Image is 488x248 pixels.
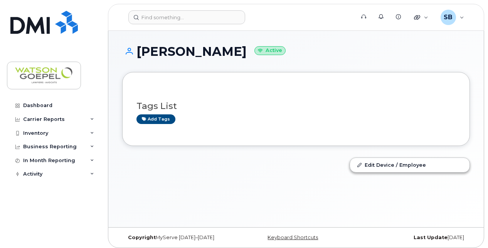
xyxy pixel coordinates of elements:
small: Active [254,46,286,55]
div: [DATE] [354,235,470,241]
h3: Tags List [136,101,456,111]
div: MyServe [DATE]–[DATE] [122,235,238,241]
a: Add tags [136,114,175,124]
strong: Copyright [128,235,156,240]
strong: Last Update [414,235,448,240]
a: Keyboard Shortcuts [268,235,318,240]
a: Edit Device / Employee [350,158,469,172]
h1: [PERSON_NAME] [122,45,470,58]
